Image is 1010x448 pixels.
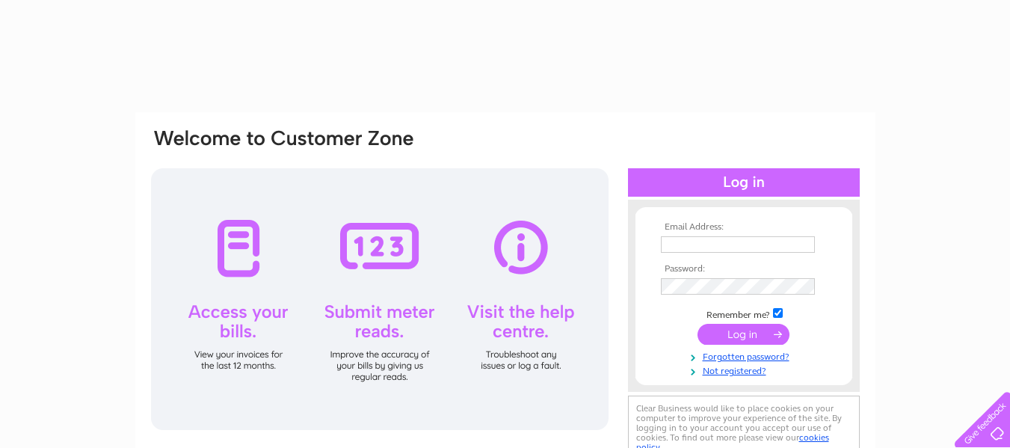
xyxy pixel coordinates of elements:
[698,324,789,345] input: Submit
[657,264,831,274] th: Password:
[661,349,831,363] a: Forgotten password?
[657,222,831,233] th: Email Address:
[657,306,831,321] td: Remember me?
[661,363,831,377] a: Not registered?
